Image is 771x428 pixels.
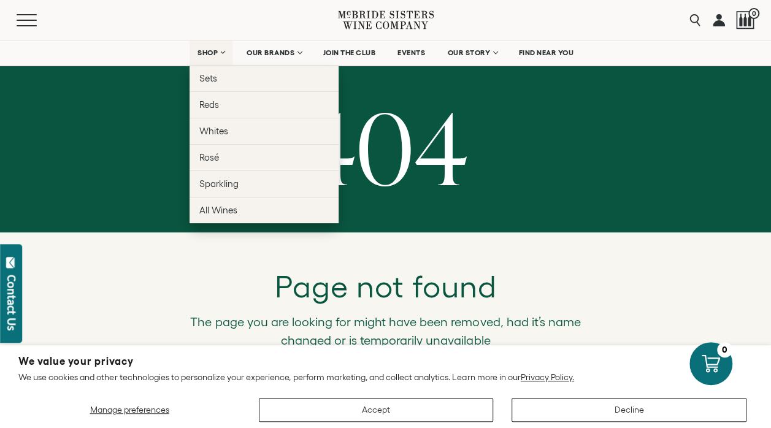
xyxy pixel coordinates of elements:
span: SHOP [198,48,218,57]
div: 0 [717,342,732,357]
a: OUR BRANDS [239,40,309,65]
button: Decline [512,398,746,422]
h2: We value your privacy [18,356,753,367]
a: FIND NEAR YOU [511,40,582,65]
a: Whites [190,118,339,144]
a: JOIN THE CLUB [315,40,384,65]
a: Privacy Policy. [521,372,574,382]
span: Sparkling [199,178,239,189]
a: All Wines [190,197,339,223]
h1: 404 [9,97,762,196]
span: OUR BRANDS [247,48,294,57]
a: OUR STORY [439,40,505,65]
p: We use cookies and other technologies to personalize your experience, perform marketing, and coll... [18,372,753,383]
span: Rosé [199,152,219,162]
a: Sets [190,65,339,91]
span: 0 [748,8,759,19]
span: FIND NEAR YOU [519,48,574,57]
span: EVENTS [397,48,425,57]
button: Mobile Menu Trigger [17,14,61,26]
button: Accept [259,398,494,422]
p: The page you are looking for might have been removed, had it’s name changed or is temporarily una... [174,313,597,350]
span: Whites [199,126,228,136]
span: JOIN THE CLUB [323,48,376,57]
h2: Page not found [174,269,597,304]
button: Manage preferences [18,398,240,422]
span: Sets [199,73,217,83]
span: Manage preferences [90,405,169,415]
a: Reds [190,91,339,118]
a: Rosé [190,144,339,170]
a: SHOP [190,40,232,65]
span: All Wines [199,205,237,215]
a: EVENTS [389,40,433,65]
span: Reds [199,99,219,110]
div: Contact Us [6,275,18,331]
span: OUR STORY [447,48,490,57]
a: Sparkling [190,170,339,197]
